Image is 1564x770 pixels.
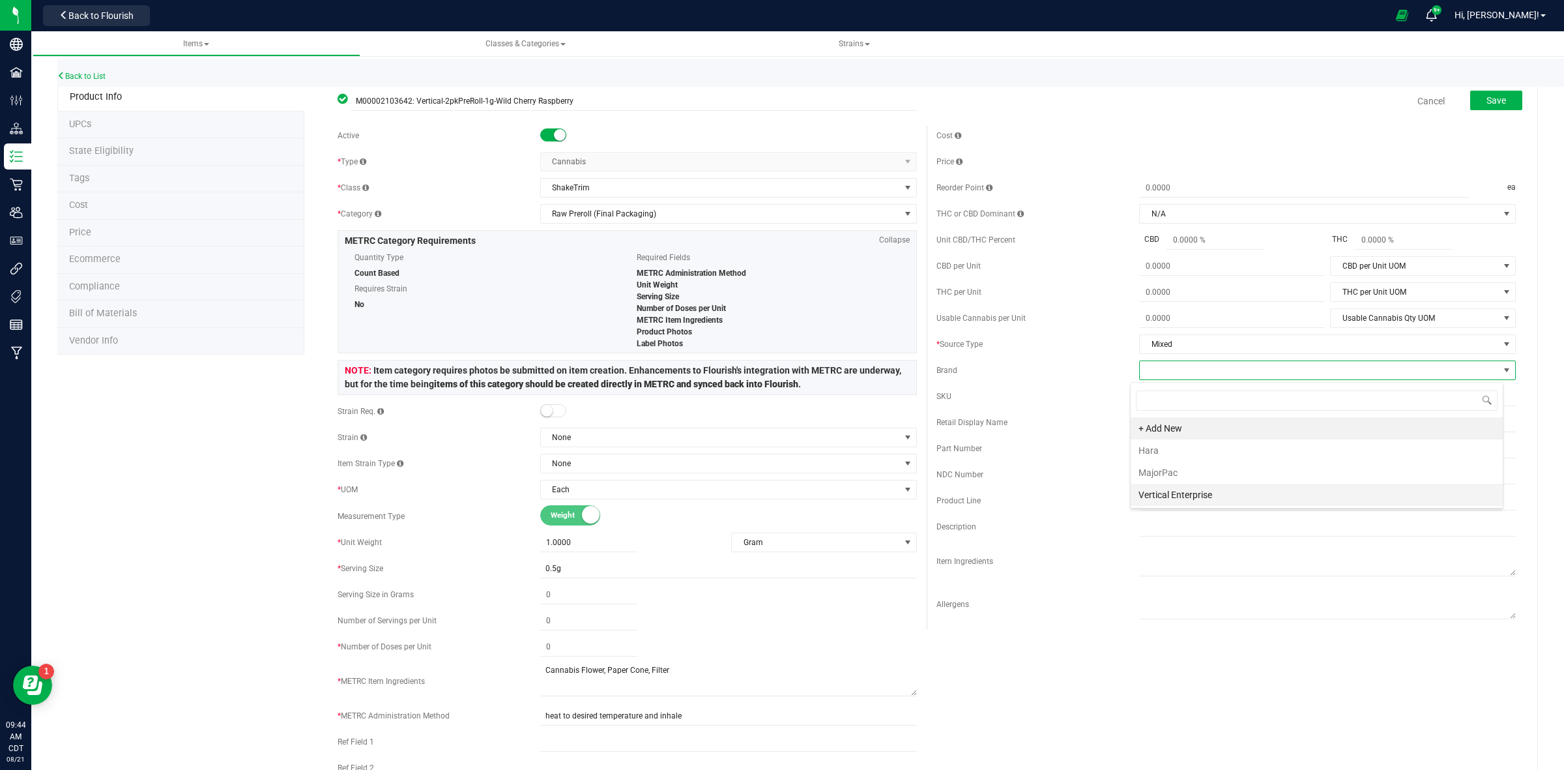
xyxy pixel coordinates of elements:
[338,485,358,494] span: UOM
[338,616,437,625] span: Number of Servings per Unit
[936,366,957,375] span: Brand
[6,754,25,764] p: 08/21
[540,612,637,630] input: 0
[183,39,209,48] span: Items
[69,200,88,211] span: Cost
[936,392,951,401] span: SKU
[1327,233,1353,245] span: THC
[936,183,992,192] span: Reorder Point
[879,234,910,246] span: Collapse
[541,179,900,197] span: ShakeTrim
[434,379,798,389] strong: items of this category should be created directly in METRC and synced back into Flourish
[1499,309,1515,327] span: select
[551,506,609,525] span: Weight
[541,454,900,473] span: None
[936,157,963,166] span: Price
[541,428,900,447] span: None
[1499,205,1515,223] span: select
[338,209,381,218] span: Category
[338,564,383,573] span: Serving Size
[1131,439,1503,462] li: Hara
[1139,283,1325,301] input: 0.0000
[69,119,91,130] span: Tag
[1455,10,1539,20] span: Hi, [PERSON_NAME]!
[1139,309,1325,327] input: 0.0000
[69,173,89,184] span: Tag
[1331,257,1499,275] span: CBD per Unit UOM
[1331,309,1499,327] span: Usable Cannabis Qty UOM
[10,206,23,219] inline-svg: Users
[6,719,25,754] p: 09:44 AM CDT
[732,533,900,552] span: Gram
[1499,257,1515,275] span: select
[338,459,403,468] span: Item Strain Type
[540,585,637,604] input: 0
[936,470,983,479] span: NDC Number
[1486,95,1506,106] span: Save
[338,677,425,686] span: METRC Item Ingredients
[351,91,917,111] input: Item name
[1139,179,1470,197] input: 0.0000
[936,288,981,297] span: THC per Unit
[936,209,1024,218] span: THC or CBD Dominant
[541,205,900,223] span: Raw Preroll (Final Packaging)
[1434,8,1440,13] span: 9+
[637,292,679,301] span: Serving Size
[10,38,23,51] inline-svg: Company
[338,183,369,192] span: Class
[637,339,683,348] span: Label Photos
[1139,257,1325,275] input: 0.0000
[839,39,870,48] span: Strains
[1387,3,1417,28] span: Open Ecommerce Menu
[10,94,23,107] inline-svg: Configuration
[637,304,726,313] span: Number of Doses per Unit
[936,340,983,349] span: Source Type
[1331,283,1499,301] span: THC per Unit UOM
[936,261,981,271] span: CBD per Unit
[540,638,637,656] input: 0
[338,157,366,166] span: Type
[38,664,54,679] iframe: Resource center unread badge
[900,533,916,552] span: select
[1139,233,1165,245] span: CBD
[68,10,134,21] span: Back to Flourish
[10,346,23,359] inline-svg: Manufacturing
[338,92,347,106] span: In Sync
[10,122,23,135] inline-svg: Distribution
[13,666,52,705] iframe: Resource center
[1131,484,1503,506] li: Vertical Enterprise
[936,444,982,453] span: Part Number
[1140,205,1499,223] span: N/A
[1499,335,1515,353] span: select
[637,280,678,289] span: Unit Weight
[1470,91,1522,110] button: Save
[936,600,969,609] span: Allergens
[936,496,981,505] span: Product Line
[900,179,916,197] span: select
[637,269,746,278] span: METRC Administration Method
[338,642,431,651] span: Number of Doses per Unit
[69,254,121,265] span: Ecommerce
[10,234,23,247] inline-svg: User Roles
[338,131,359,140] span: Active
[637,327,692,336] span: Product Photos
[936,557,993,566] span: Item Ingredients
[10,262,23,275] inline-svg: Integrations
[338,590,414,599] span: Serving Size in Grams
[900,481,916,499] span: select
[10,318,23,331] inline-svg: Reports
[69,308,137,319] span: Bill of Materials
[10,290,23,303] inline-svg: Tags
[338,407,384,416] span: Strain Req.
[637,316,723,325] span: METRC Item Ingredients
[936,418,1007,427] span: Retail Display Name
[338,538,382,547] span: Unit Weight
[338,433,367,442] span: Strain
[69,335,118,346] span: Vendor Info
[345,235,476,246] span: METRC Category Requirements
[900,205,916,223] span: select
[10,66,23,79] inline-svg: Facilities
[355,279,618,299] span: Requires Strain
[355,300,364,309] span: No
[1166,231,1264,249] input: 0.0000 %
